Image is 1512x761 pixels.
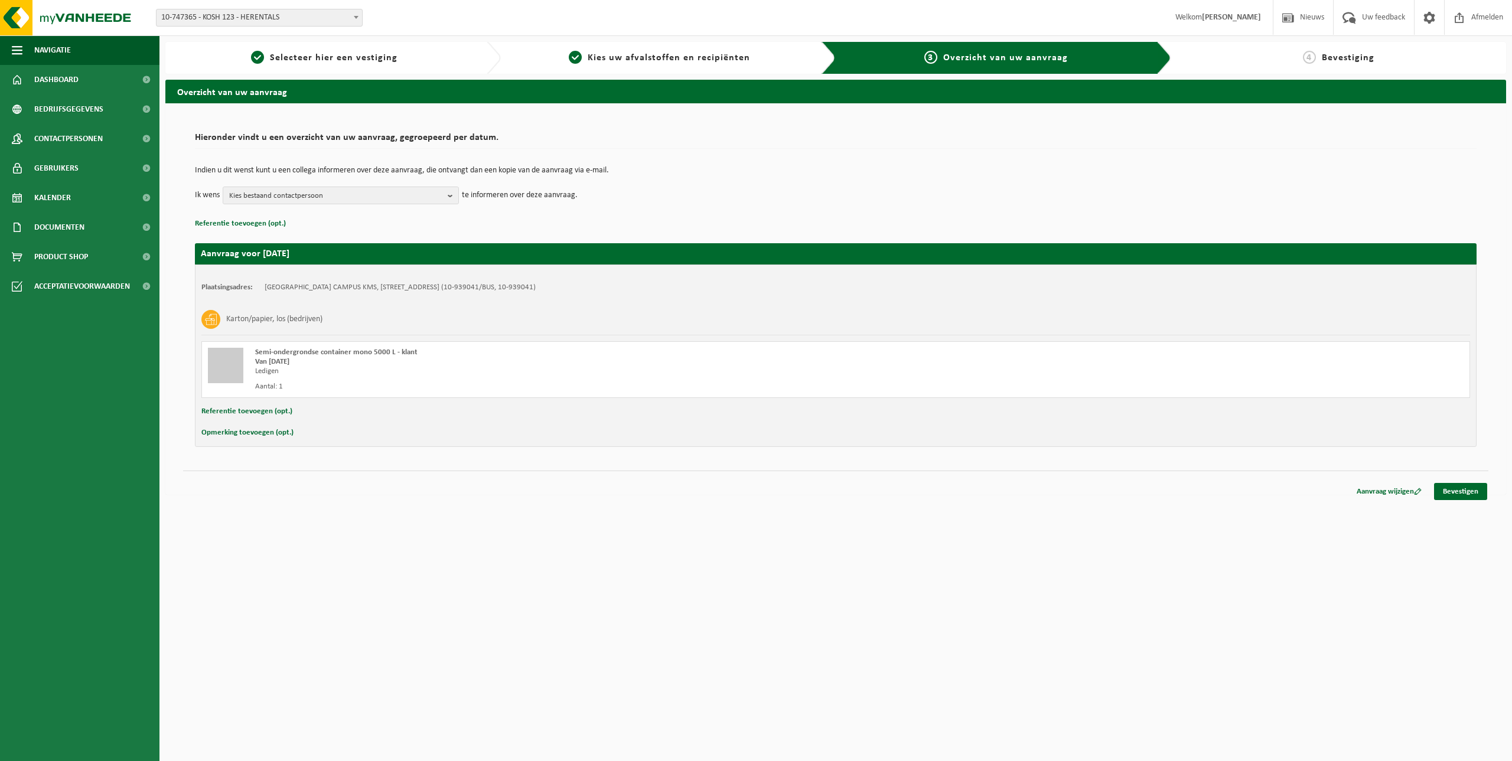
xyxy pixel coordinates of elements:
span: Product Shop [34,242,88,272]
span: Navigatie [34,35,71,65]
p: Indien u dit wenst kunt u een collega informeren over deze aanvraag, die ontvangt dan een kopie v... [195,166,1477,175]
strong: Aanvraag voor [DATE] [201,249,289,259]
span: Acceptatievoorwaarden [34,272,130,301]
span: Dashboard [34,65,79,94]
span: 4 [1303,51,1316,64]
span: Semi-ondergrondse container mono 5000 L - klant [255,348,418,356]
h2: Hieronder vindt u een overzicht van uw aanvraag, gegroepeerd per datum. [195,133,1477,149]
span: Kies bestaand contactpersoon [229,187,443,205]
span: Bevestiging [1322,53,1374,63]
span: 10-747365 - KOSH 123 - HERENTALS [157,9,362,26]
span: Documenten [34,213,84,242]
div: Aantal: 1 [255,382,883,391]
button: Referentie toevoegen (opt.) [195,216,286,231]
span: Kies uw afvalstoffen en recipiënten [588,53,750,63]
span: Bedrijfsgegevens [34,94,103,124]
span: Contactpersonen [34,124,103,153]
strong: [PERSON_NAME] [1202,13,1261,22]
p: te informeren over deze aanvraag. [462,187,578,204]
span: 3 [924,51,937,64]
span: 1 [251,51,264,64]
p: Ik wens [195,187,220,204]
button: Kies bestaand contactpersoon [223,187,459,204]
a: Aanvraag wijzigen [1348,483,1430,500]
div: Ledigen [255,367,883,376]
a: 2Kies uw afvalstoffen en recipiënten [507,51,813,65]
button: Referentie toevoegen (opt.) [201,404,292,419]
span: Overzicht van uw aanvraag [943,53,1068,63]
a: 1Selecteer hier een vestiging [171,51,477,65]
h2: Overzicht van uw aanvraag [165,80,1506,103]
a: Bevestigen [1434,483,1487,500]
strong: Plaatsingsadres: [201,283,253,291]
strong: Van [DATE] [255,358,289,365]
span: Selecteer hier een vestiging [270,53,397,63]
td: [GEOGRAPHIC_DATA] CAMPUS KMS, [STREET_ADDRESS] (10-939041/BUS, 10-939041) [265,283,536,292]
span: 2 [569,51,582,64]
span: Gebruikers [34,153,79,183]
h3: Karton/papier, los (bedrijven) [226,310,322,329]
span: Kalender [34,183,71,213]
button: Opmerking toevoegen (opt.) [201,425,294,440]
span: 10-747365 - KOSH 123 - HERENTALS [156,9,363,27]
